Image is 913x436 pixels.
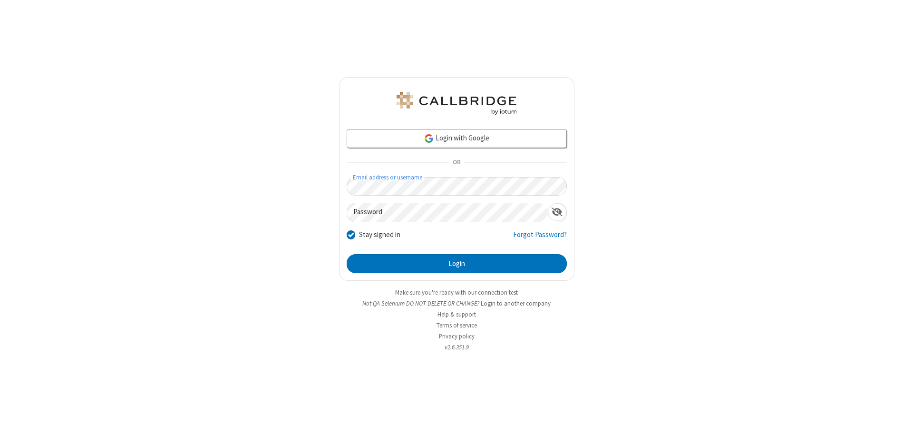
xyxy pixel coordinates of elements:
span: OR [449,156,464,169]
a: Terms of service [437,321,477,329]
button: Login [347,254,567,273]
li: v2.6.351.9 [339,343,574,352]
a: Help & support [437,310,476,318]
li: Not QA Selenium DO NOT DELETE OR CHANGE? [339,299,574,308]
label: Stay signed in [359,229,400,240]
a: Login with Google [347,129,567,148]
img: QA Selenium DO NOT DELETE OR CHANGE [395,92,518,115]
img: google-icon.png [424,133,434,144]
a: Privacy policy [439,332,475,340]
a: Make sure you're ready with our connection test [395,288,518,297]
input: Email address or username [347,177,567,196]
input: Password [347,203,548,222]
a: Forgot Password? [513,229,567,248]
div: Show password [548,203,566,221]
button: Login to another company [481,299,551,308]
